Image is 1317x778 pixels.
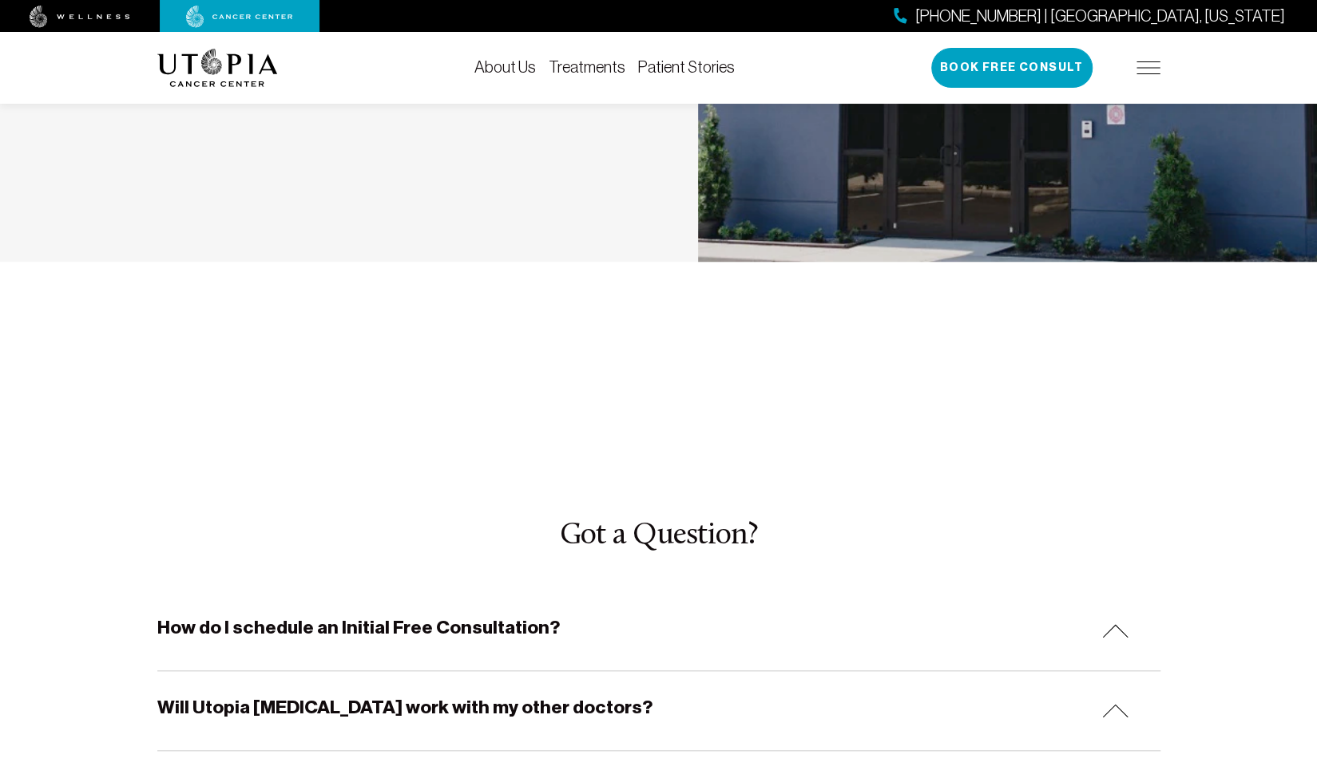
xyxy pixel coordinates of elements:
a: Patient Stories [638,58,735,76]
h5: Will Utopia [MEDICAL_DATA] work with my other doctors? [157,695,653,720]
button: Book Free Consult [931,48,1093,88]
a: About Us [474,58,536,76]
img: wellness [30,6,130,28]
a: [PHONE_NUMBER] | [GEOGRAPHIC_DATA], [US_STATE] [894,5,1285,28]
h5: How do I schedule an Initial Free Consultation? [157,615,560,640]
img: cancer center [186,6,293,28]
h3: Got a Question? [157,519,1160,553]
img: icon-hamburger [1137,61,1160,74]
img: logo [157,49,278,87]
a: Treatments [549,58,625,76]
span: [PHONE_NUMBER] | [GEOGRAPHIC_DATA], [US_STATE] [915,5,1285,28]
